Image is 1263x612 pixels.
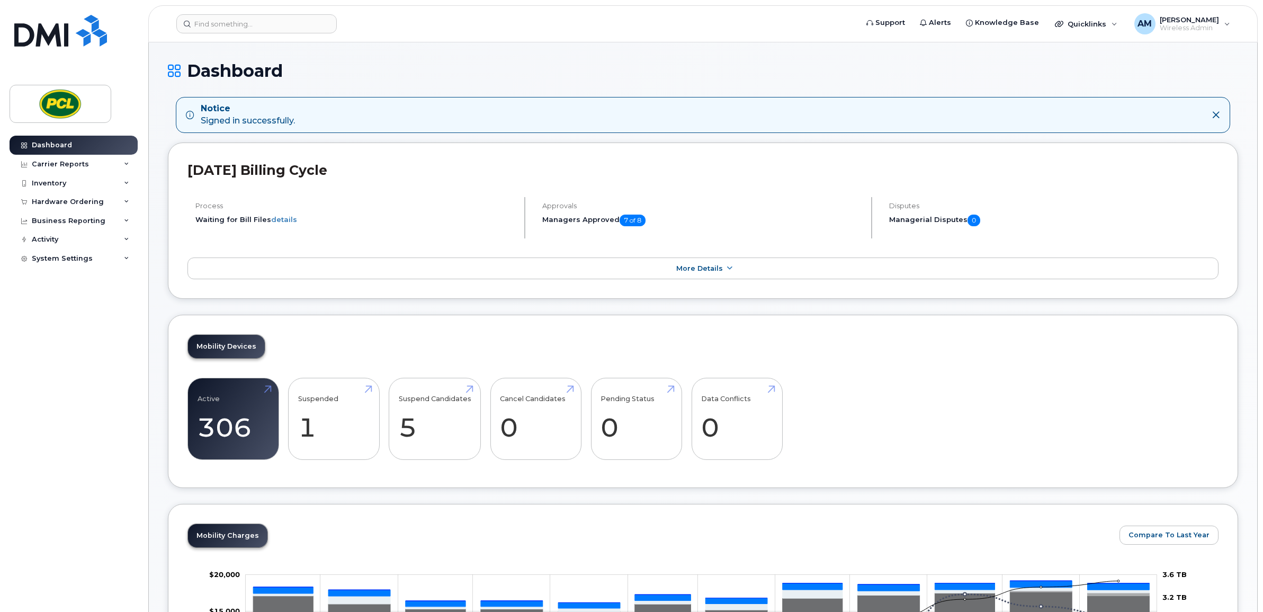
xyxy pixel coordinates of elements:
a: Data Conflicts 0 [701,384,773,454]
h4: Approvals [542,202,862,210]
h5: Managers Approved [542,215,862,226]
tspan: 3.2 TB [1162,593,1187,601]
span: More Details [676,264,723,272]
a: details [271,215,297,224]
button: Compare To Last Year [1119,526,1219,545]
h2: [DATE] Billing Cycle [187,162,1219,178]
a: Suspended 1 [298,384,370,454]
a: Cancel Candidates 0 [500,384,571,454]
h1: Dashboard [168,61,1238,80]
h4: Process [195,202,515,210]
tspan: $20,000 [209,570,240,579]
strong: Notice [201,103,295,115]
h4: Disputes [889,202,1219,210]
a: Mobility Charges [188,524,267,547]
a: Suspend Candidates 5 [399,384,471,454]
span: Compare To Last Year [1128,530,1210,540]
tspan: 3.6 TB [1162,570,1187,579]
a: Mobility Devices [188,335,265,358]
a: Pending Status 0 [601,384,672,454]
span: 0 [968,215,980,226]
div: Signed in successfully. [201,103,295,127]
a: Active 306 [198,384,269,454]
li: Waiting for Bill Files [195,215,515,225]
h5: Managerial Disputes [889,215,1219,226]
g: $0 [209,570,240,579]
span: 7 of 8 [620,215,646,226]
